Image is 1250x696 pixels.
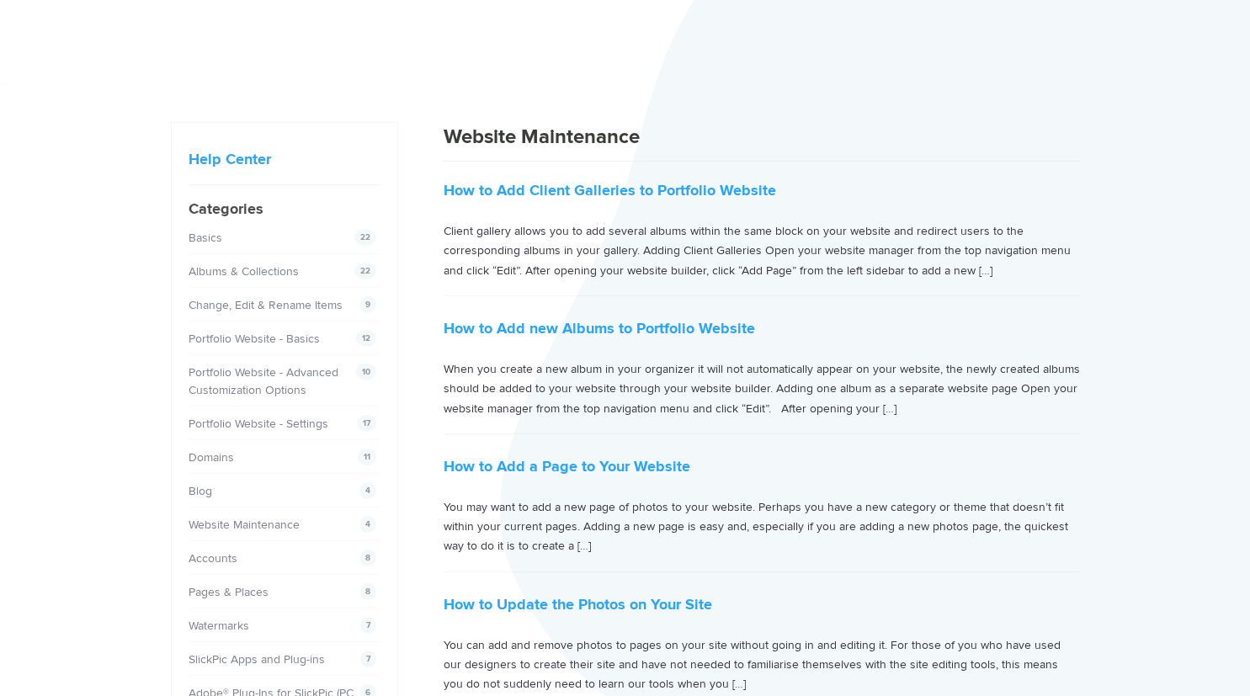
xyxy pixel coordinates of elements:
a: How to Update the Photos on Your Site [444,595,712,614]
span: 22 [354,229,376,246]
a: Portfolio Website - Basics [189,332,320,346]
span: 10 [356,364,376,380]
span: 8 [359,550,376,566]
a: How to Add Client Galleries to Portfolio Website [444,181,776,199]
a: How to Add a Page to Your Website [444,457,690,476]
a: Basics [189,231,222,245]
span: 9 [359,296,376,313]
a: Accounts [189,551,237,566]
p: You can add and remove photos to pages on your site without going in and editing it. For those of... [444,635,1080,694]
a: Help Center [189,150,271,168]
h4: Categories [189,198,380,220]
span: 4 [359,516,376,533]
span: 22 [354,263,376,279]
span: 11 [358,449,376,465]
a: Pages & Places [189,585,269,599]
a: SlickPic Apps and Plug-ins [189,652,325,667]
a: Change, Edit & Rename Items [189,298,343,312]
a: How to Add new Albums to Portfolio Website [444,319,755,337]
a: Website Maintenance [189,518,300,532]
a: Domains [189,450,234,465]
a: Portfolio Website - Settings [189,417,328,431]
span: 7 [360,651,376,667]
a: Watermarks [189,619,249,633]
p: When you create a new album in your organizer it will not automatically appear on your website, t... [444,359,1080,418]
span: 12 [356,330,376,347]
span: 7 [360,617,376,634]
span: 8 [359,583,376,600]
a: Albums & Collections [189,264,299,279]
a: Blog [189,484,212,498]
span: Website Maintenance [444,125,640,149]
span: 17 [357,415,376,432]
a: Portfolio Website - Advanced Customization Options [189,365,338,397]
span: 4 [359,482,376,499]
p: Client gallery allows you to add several albums within the same block on your website and redirec... [444,221,1080,280]
p: You may want to add a new page of photos to your website. Perhaps you have a new category or them... [444,497,1080,556]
